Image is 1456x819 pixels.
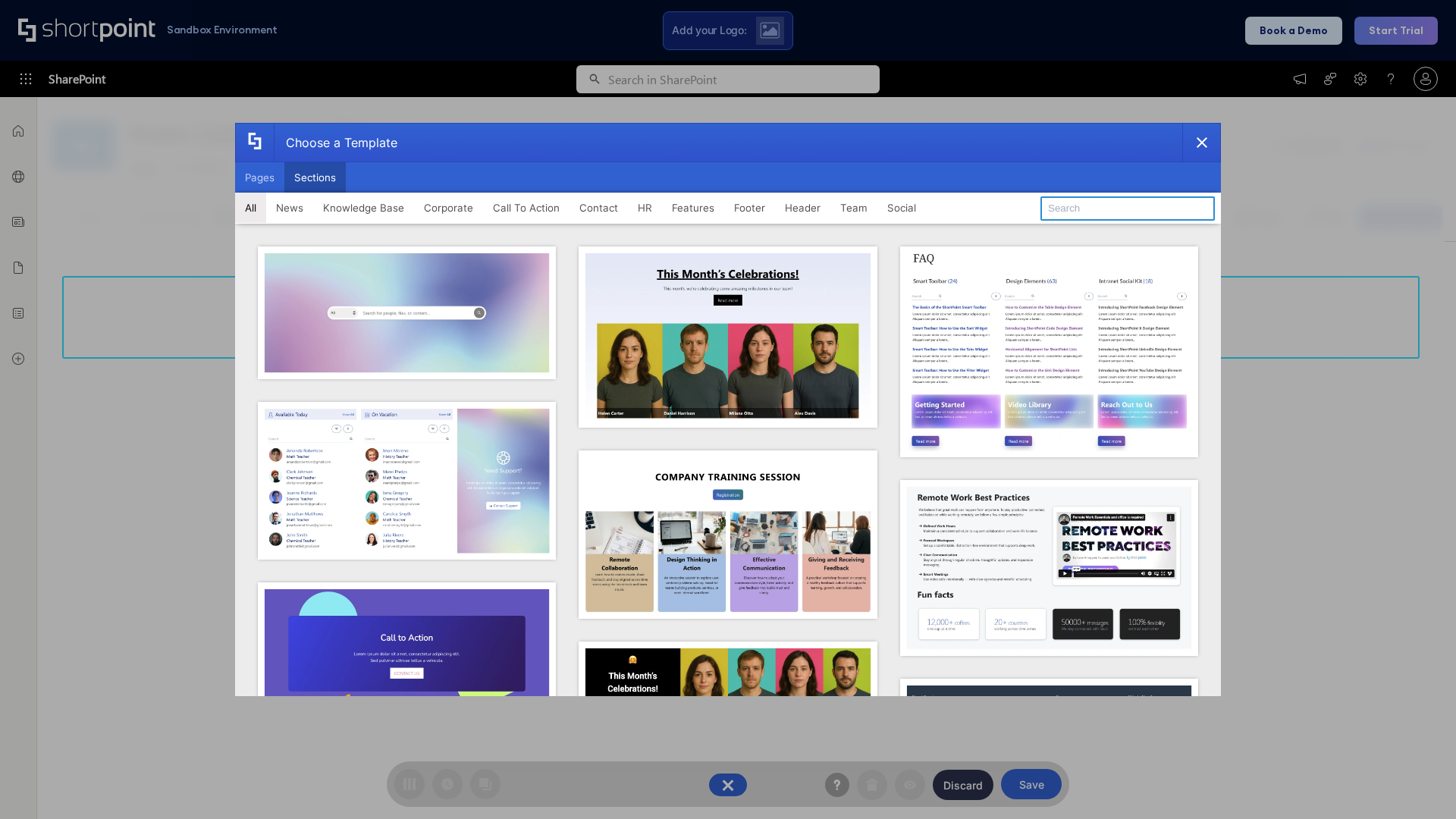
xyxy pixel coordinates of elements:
[313,193,414,223] button: Knowledge Base
[266,193,313,223] button: News
[235,162,284,193] button: Pages
[830,193,877,223] button: Team
[1040,196,1215,221] input: Search
[274,124,397,162] div: Choose a Template
[284,162,346,193] button: Sections
[570,193,628,223] button: Contact
[235,193,266,223] button: All
[724,193,775,223] button: Footer
[1380,746,1456,819] iframe: Chat Widget
[414,193,483,223] button: Corporate
[877,193,926,223] button: Social
[662,193,724,223] button: Features
[235,123,1221,696] div: template selector
[483,193,570,223] button: Call To Action
[628,193,662,223] button: HR
[775,193,830,223] button: Header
